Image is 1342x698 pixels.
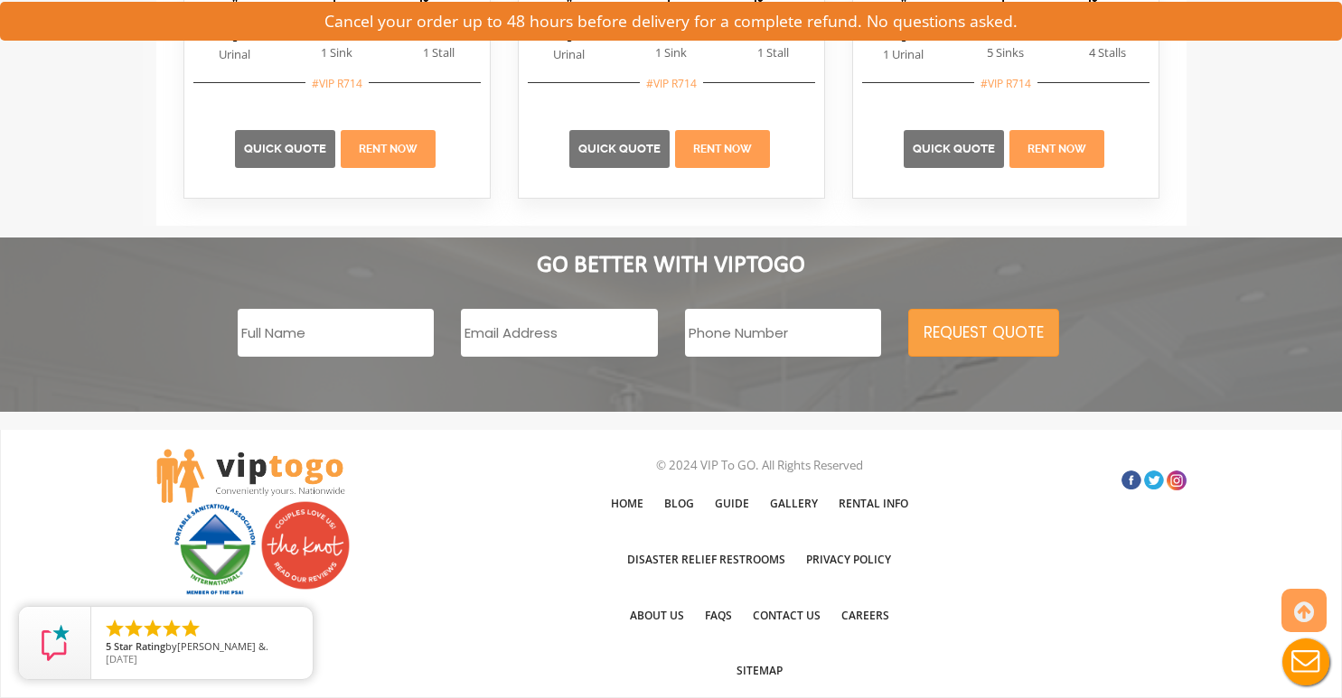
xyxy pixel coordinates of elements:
span: 1 Stall [722,44,824,61]
a: Privacy Policy [797,534,900,586]
div: #VIP R714 [640,75,703,92]
img: viptogo LogoVIPTOGO [156,449,345,503]
a: Gallery [761,478,827,530]
a: Sitemap [727,645,792,697]
span: 1 Stall [388,44,490,61]
a: About Us [621,590,693,642]
span: Star Rating [114,639,165,653]
button: REQUEST QUOTE [908,309,1059,357]
a: Careers [832,590,898,642]
a: Quick Quote [578,142,661,155]
li:  [142,618,164,639]
li:  [161,618,183,639]
span: by [106,641,298,654]
a: Blog [655,478,703,530]
span: 4 Stalls [1056,44,1159,61]
span: 1 Sink [286,44,388,61]
a: Guide [706,478,758,530]
a: Quick Quote [244,142,326,155]
span: [PERSON_NAME] &. [177,639,268,653]
span: Urinal [519,46,621,63]
span: [DATE] [106,652,137,665]
div: #VIP R714 [305,75,369,92]
a: Facebook [1121,470,1141,490]
span: 1 Sink [620,44,722,61]
a: Twitter [1144,470,1164,490]
a: Rental Info [830,478,917,530]
a: Quick Quote [913,142,995,155]
a: Home [602,478,652,530]
p: © 2024 VIP To GO. All Rights Reserved [495,453,1024,478]
a: Rent Now [1028,143,1086,155]
img: PSAI Member Logo [170,500,260,596]
img: Review Rating [37,625,73,661]
a: Rent Now [693,143,752,155]
span: Urinal [184,46,286,63]
li:  [180,618,202,639]
a: FAQs [696,590,741,642]
input: Email Address [461,309,658,357]
input: Phone Number [685,309,882,357]
div: #VIP R714 [974,75,1037,92]
a: Insta [1167,470,1187,490]
input: Full Name [238,309,435,357]
img: Couples love us! See our reviews on The Knot. [260,500,351,591]
a: Disaster Relief Restrooms [618,534,794,586]
a: Contact Us [744,590,830,642]
li:  [123,618,145,639]
span: 5 Sinks [954,44,1056,61]
a: Rent Now [359,143,418,155]
button: Live Chat [1270,626,1342,698]
span: 5 [106,639,111,653]
li:  [104,618,126,639]
span: 1 Urinal [853,46,955,63]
